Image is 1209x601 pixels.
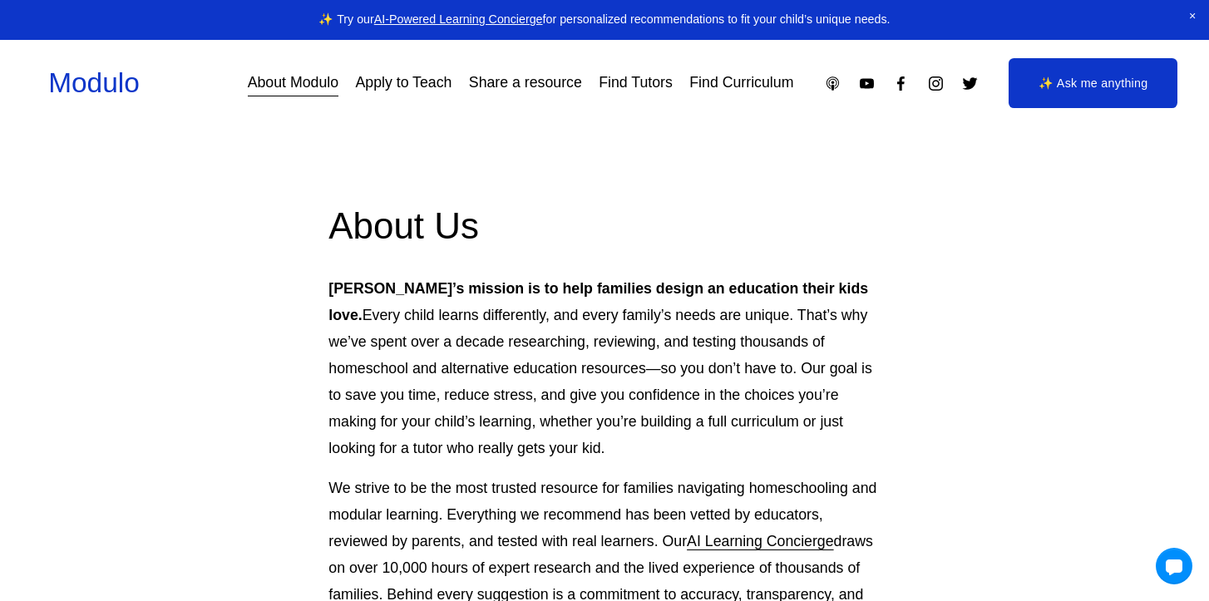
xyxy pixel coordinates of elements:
a: Twitter [961,75,979,92]
a: Modulo [48,67,140,98]
a: Share a resource [469,68,582,97]
p: Every child learns differently, and every family’s needs are unique. That’s why we’ve spent over ... [328,276,880,462]
strong: [PERSON_NAME]’s mission is to help families design an education their kids love. [328,280,872,323]
h2: About Us [328,202,880,250]
a: Apple Podcasts [824,75,841,92]
a: AI-Powered Learning Concierge [374,12,543,26]
a: Apply to Teach [355,68,452,97]
a: YouTube [858,75,876,92]
a: Find Curriculum [689,68,793,97]
a: Facebook [892,75,910,92]
a: Find Tutors [599,68,673,97]
a: ✨ Ask me anything [1009,58,1177,108]
a: AI Learning Concierge [687,533,833,549]
a: About Modulo [248,68,338,97]
a: Instagram [927,75,945,92]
